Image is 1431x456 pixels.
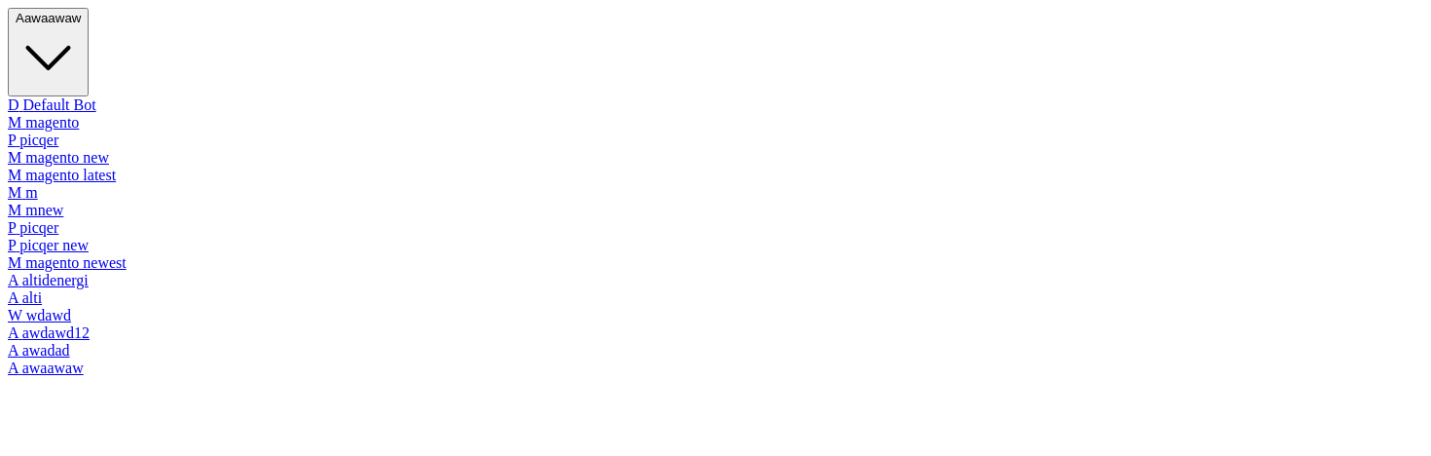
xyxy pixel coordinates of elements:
[8,219,16,236] span: P
[24,11,82,25] span: awaawaw
[8,360,1423,377] div: awaawaw
[8,342,18,359] span: A
[8,254,1423,272] div: magento newest
[8,360,18,376] span: A
[8,132,1423,149] div: picqer
[8,184,21,201] span: M
[8,149,1423,167] div: magento new
[8,237,1423,254] div: picqer new
[8,184,1423,202] div: m
[8,307,22,323] span: W
[8,202,21,218] span: M
[8,8,89,96] button: Aawaawaw
[8,202,1423,219] div: mnew
[8,272,1423,289] div: altidenergi
[8,114,21,131] span: M
[8,132,16,148] span: P
[8,96,19,113] span: D
[8,289,18,306] span: A
[8,167,21,183] span: M
[8,254,21,271] span: M
[8,289,1423,307] div: alti
[8,272,18,288] span: A
[8,149,21,166] span: M
[8,324,18,341] span: A
[8,167,1423,184] div: magento latest
[8,237,16,253] span: P
[16,11,24,25] span: A
[8,114,1423,132] div: magento
[8,307,1423,324] div: wdawd
[8,96,1423,114] div: Default Bot
[8,342,1423,360] div: awadad
[8,219,1423,237] div: picqer
[8,324,1423,342] div: awdawd12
